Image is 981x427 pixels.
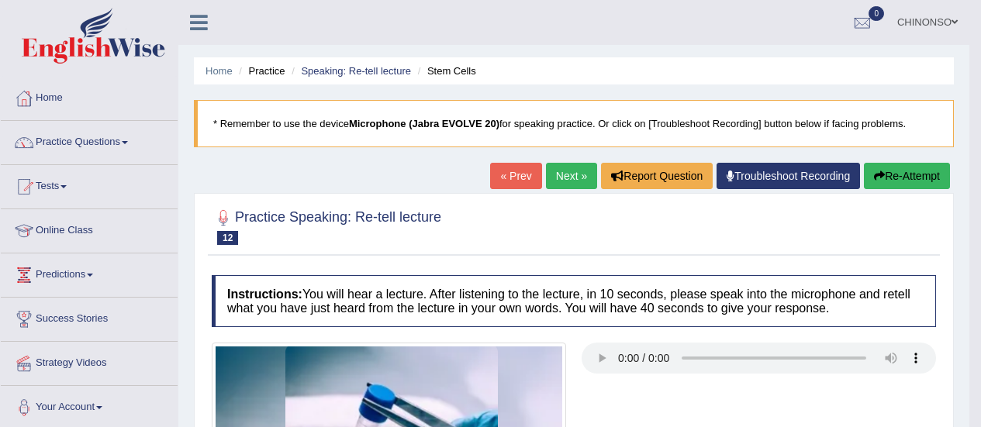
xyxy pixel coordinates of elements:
[1,386,178,425] a: Your Account
[717,163,860,189] a: Troubleshoot Recording
[601,163,713,189] button: Report Question
[235,64,285,78] li: Practice
[546,163,597,189] a: Next »
[212,206,441,245] h2: Practice Speaking: Re-tell lecture
[1,253,178,292] a: Predictions
[301,65,411,77] a: Speaking: Re-tell lecture
[414,64,476,78] li: Stem Cells
[1,298,178,336] a: Success Stories
[206,65,233,77] a: Home
[1,121,178,160] a: Practice Questions
[864,163,950,189] button: Re-Attempt
[1,77,178,115] a: Home
[217,231,238,245] span: 12
[227,288,302,301] b: Instructions:
[1,165,178,204] a: Tests
[869,6,884,21] span: 0
[490,163,541,189] a: « Prev
[349,118,499,129] b: Microphone (Jabra EVOLVE 20)
[1,209,178,248] a: Online Class
[1,342,178,381] a: Strategy Videos
[212,275,936,327] h4: You will hear a lecture. After listening to the lecture, in 10 seconds, please speak into the mic...
[194,100,954,147] blockquote: * Remember to use the device for speaking practice. Or click on [Troubleshoot Recording] button b...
